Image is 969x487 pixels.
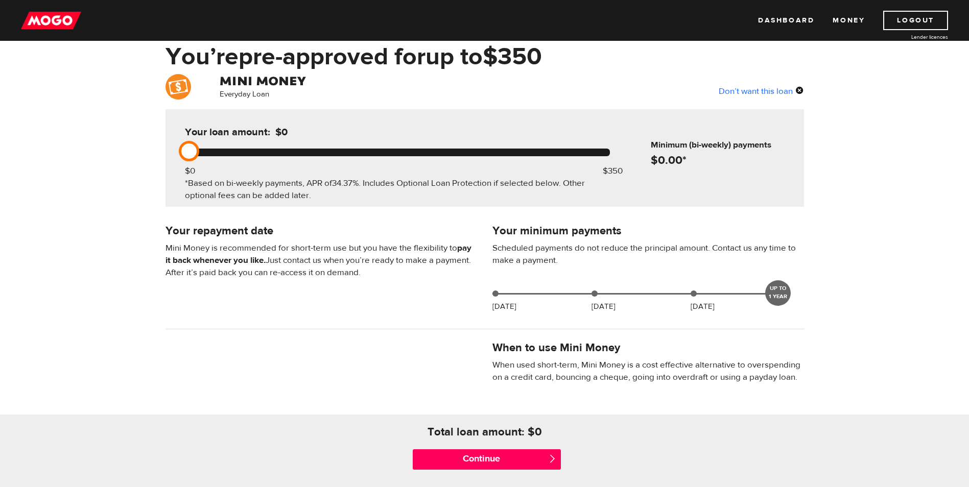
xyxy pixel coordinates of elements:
div: Don’t want this loan [719,84,804,98]
b: pay it back whenever you like. [166,242,471,266]
span: 34.37% [332,178,359,189]
p: [DATE] [691,301,715,313]
a: Logout [883,11,948,30]
h5: Your loan amount: [185,126,393,138]
h1: You’re pre-approved for up to [166,43,804,70]
a: Money [833,11,865,30]
h4: $ [651,153,800,167]
a: Lender licences [871,33,948,41]
p: Mini Money is recommended for short-term use but you have the flexibility to Just contact us when... [166,242,477,279]
p: Scheduled payments do not reduce the principal amount. Contact us any time to make a payment. [492,242,804,266]
span: $350 [483,41,542,72]
span:  [548,454,557,463]
p: [DATE] [592,301,616,313]
div: $350 [603,165,623,177]
p: [DATE] [492,301,516,313]
img: mogo_logo-11ee424be714fa7cbb0f0f49df9e16ec.png [21,11,81,30]
h4: Your minimum payments [492,224,804,238]
div: $0 [185,165,195,177]
a: Dashboard [758,11,814,30]
h4: Total loan amount: $ [428,425,535,439]
iframe: LiveChat chat widget [765,250,969,487]
div: *Based on bi-weekly payments, APR of . Includes Optional Loan Protection if selected below. Other... [185,177,610,202]
h4: When to use Mini Money [492,340,620,355]
h4: Your repayment date [166,224,477,238]
span: 0.00 [658,153,682,167]
h4: 0 [535,425,542,439]
h6: Minimum (bi-weekly) payments [651,139,800,151]
input: Continue [413,449,561,470]
span: $0 [275,126,288,138]
p: When used short-term, Mini Money is a cost effective alternative to overspending on a credit card... [492,359,804,383]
